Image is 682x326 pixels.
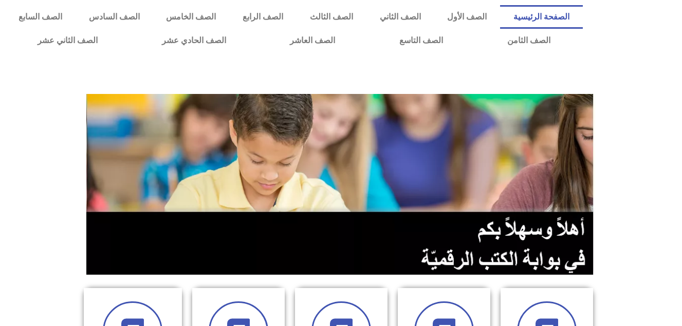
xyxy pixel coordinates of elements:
[5,5,76,29] a: الصف السابع
[366,5,434,29] a: الصف الثاني
[500,5,583,29] a: الصفحة الرئيسية
[367,29,475,52] a: الصف التاسع
[258,29,367,52] a: الصف العاشر
[434,5,500,29] a: الصف الأول
[475,29,583,52] a: الصف الثامن
[153,5,229,29] a: الصف الخامس
[297,5,366,29] a: الصف الثالث
[229,5,297,29] a: الصف الرابع
[130,29,258,52] a: الصف الحادي عشر
[76,5,153,29] a: الصف السادس
[5,29,130,52] a: الصف الثاني عشر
